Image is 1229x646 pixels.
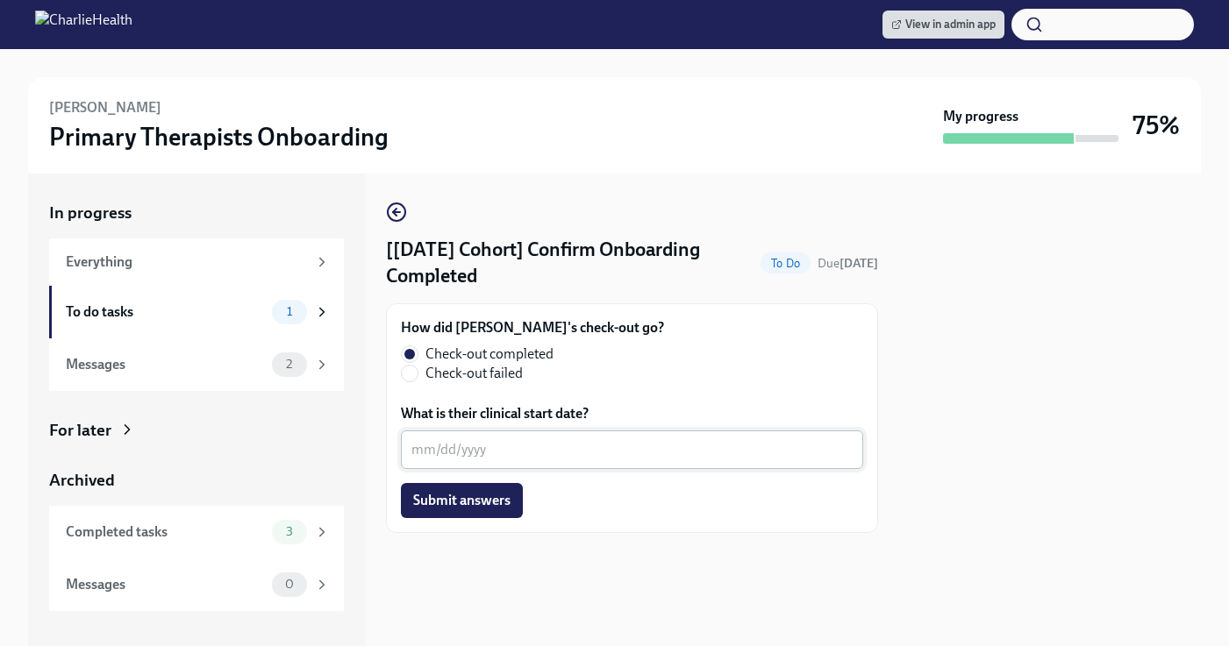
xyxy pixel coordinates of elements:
[401,318,664,337] label: How did [PERSON_NAME]'s check-out go?
[49,338,344,391] a: Messages2
[66,252,307,272] div: Everything
[66,302,265,322] div: To do tasks
[413,492,511,509] span: Submit answers
[35,11,132,39] img: CharlieHealth
[425,344,554,364] span: Check-out completed
[386,237,754,289] h4: [[DATE] Cohort] Confirm Onboarding Completed
[840,256,878,271] strong: [DATE]
[49,202,344,224] a: In progress
[49,469,344,492] a: Archived
[49,98,161,117] h6: [PERSON_NAME]
[818,256,878,271] span: Due
[66,355,265,374] div: Messages
[818,255,878,272] span: September 13th, 2025 09:00
[49,121,389,153] h3: Primary Therapists Onboarding
[49,286,344,338] a: To do tasks1
[761,257,811,270] span: To Do
[275,358,303,371] span: 2
[943,107,1018,126] strong: My progress
[275,525,304,538] span: 3
[891,16,996,33] span: View in admin app
[425,364,523,383] span: Check-out failed
[49,558,344,611] a: Messages0
[66,575,265,594] div: Messages
[401,404,863,423] label: What is their clinical start date?
[1133,110,1180,141] h3: 75%
[275,578,304,591] span: 0
[66,522,265,542] div: Completed tasks
[401,483,523,518] button: Submit answers
[882,11,1004,39] a: View in admin app
[49,419,344,442] a: For later
[49,238,344,286] a: Everything
[49,506,344,558] a: Completed tasks3
[49,419,111,442] div: For later
[276,305,303,318] span: 1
